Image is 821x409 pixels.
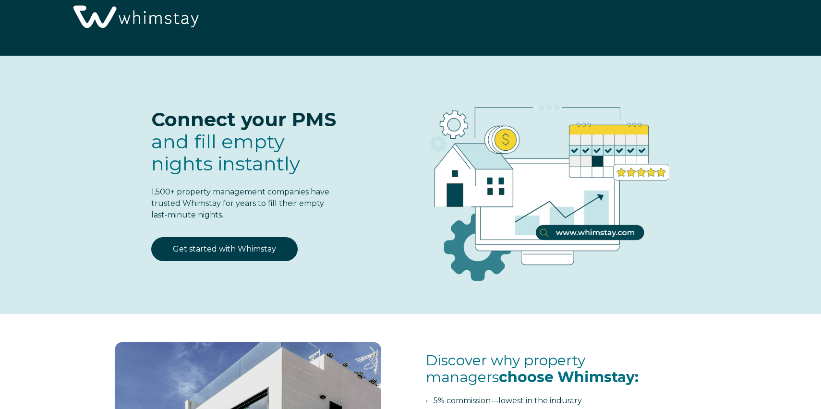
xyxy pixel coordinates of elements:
[426,396,582,405] span: • 5% commission—lowest in the industry
[151,237,298,261] a: Get started with Whimstay
[375,75,713,297] img: RBO Ilustrations-03
[151,130,300,175] span: and
[151,130,300,175] span: fill empty nights instantly
[151,108,336,131] span: Connect your PMS
[499,368,639,386] span: choose Whimstay:
[151,187,329,219] span: 1,500+ property management companies have trusted Whimstay for years to fill their empty last-min...
[426,351,639,386] span: Discover why property managers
